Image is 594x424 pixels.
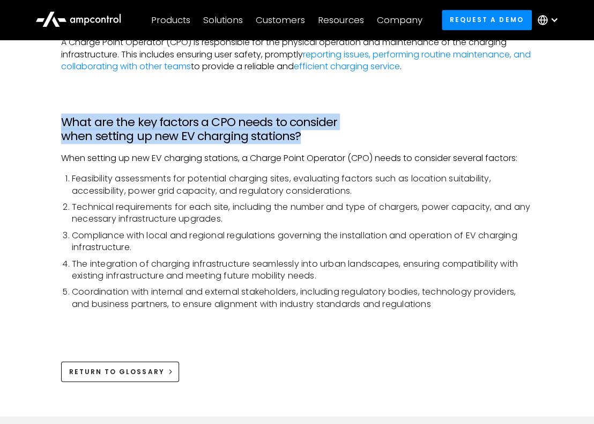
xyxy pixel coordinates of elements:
div: Products [151,14,190,26]
p: ‍ [61,82,533,93]
div: Customers [256,14,305,26]
li: The integration of charging infrastructure seamlessly into urban landscapes, ensuring compatibili... [72,258,533,282]
div: Solutions [203,14,243,26]
a: Return to Glossary [61,361,179,381]
div: Return to Glossary [69,367,164,376]
li: Technical requirements for each site, including the number and type of chargers, power capacity, ... [72,201,533,225]
p: A Charge Point Operator (CPO) is responsible for the physical operation and maintenance of the ch... [61,36,533,72]
li: Coordination with internal and external stakeholders, including regulatory bodies, technology pro... [72,286,533,310]
div: Resources [318,14,364,26]
li: Feasibility assessments for potential charging sites, evaluating factors such as location suitabi... [72,172,533,196]
p: When setting up new EV charging stations, a Charge Point Operator (CPO) needs to consider several... [61,152,533,164]
div: Company [377,14,422,26]
h3: What are the key factors a CPO needs to consider when setting up new EV charging stations? [61,115,533,143]
a: efficient charging service [294,60,400,72]
a: Request a demo [442,10,532,30]
li: Compliance with local and regional regulations governing the installation and operation of EV cha... [72,229,533,253]
a: reporting issues, performing routine maintenance, and collaborating with other teams [61,48,531,72]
